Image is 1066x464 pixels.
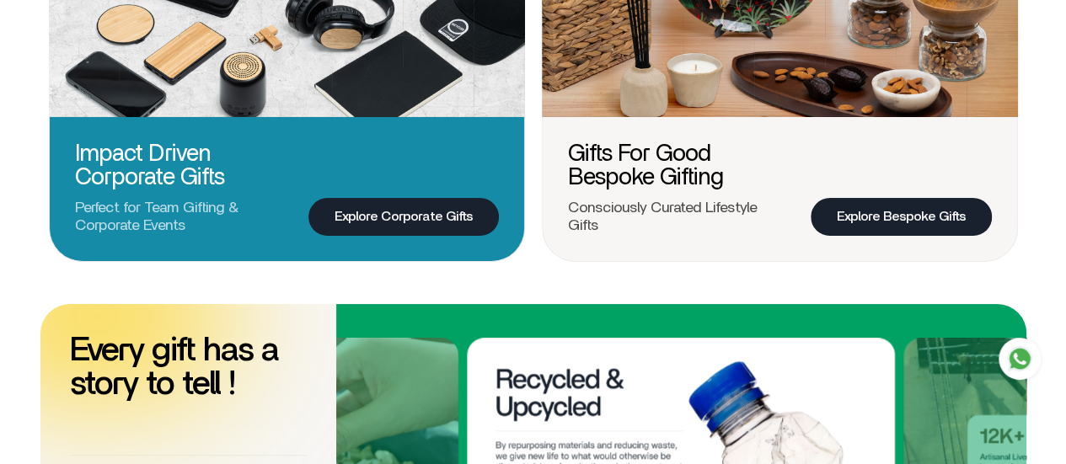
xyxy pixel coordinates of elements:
p: Consciously Curated Lifestyle Gifts [568,200,780,236]
h1: Every gift has a story to tell ! [70,333,307,401]
h3: Impact Driven Corporate Gifts [75,142,287,189]
a: Explore Bespoke Gifts [811,198,992,236]
p: Perfect for Team Gifting & Corporate Events [75,200,287,236]
a: Explore Corporate Gifts [308,198,499,236]
h3: Gifts for Good Bespoke Gifting [568,142,780,189]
